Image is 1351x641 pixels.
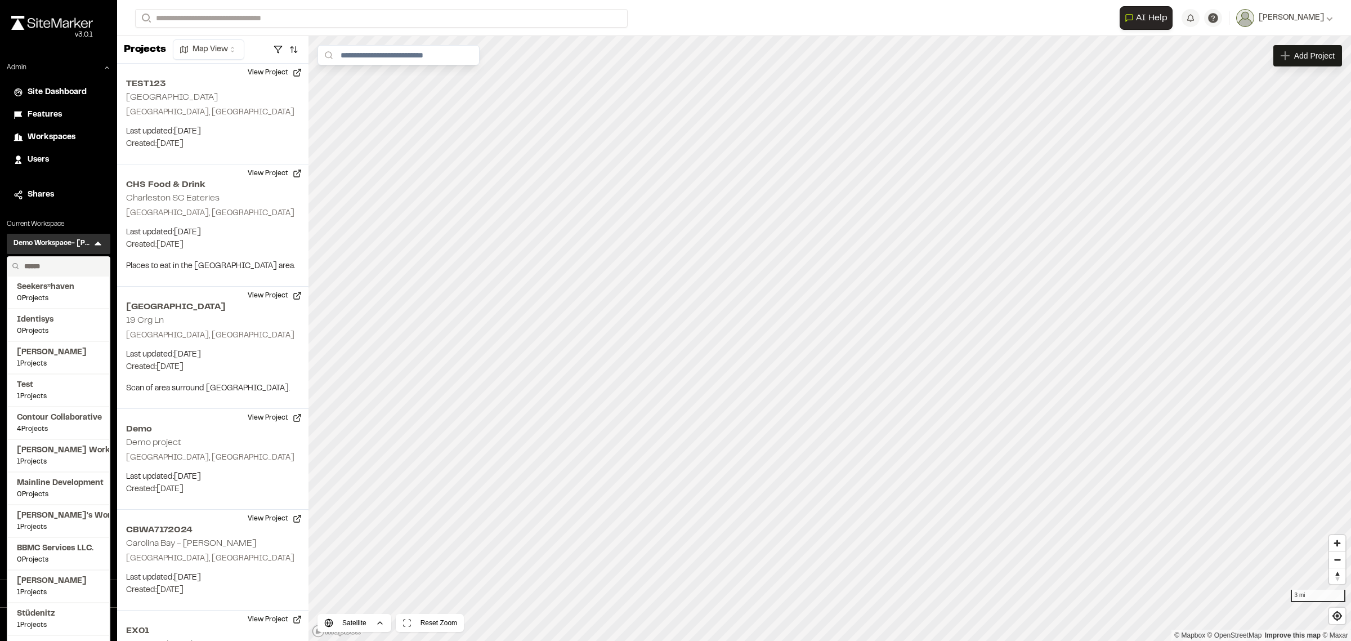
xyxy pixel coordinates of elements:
button: View Project [241,287,308,305]
span: Test [17,379,100,391]
button: View Project [241,611,308,629]
p: Created: [DATE] [126,239,299,251]
a: Mapbox [1174,631,1205,639]
span: BBMC Services LLC. [17,542,100,555]
a: Users [14,154,104,166]
span: Identisys [17,314,100,326]
h2: Demo [126,422,299,436]
img: User [1236,9,1254,27]
a: Stüdenitz1Projects [17,608,100,630]
a: Workspaces [14,131,104,144]
p: Last updated: [DATE] [126,126,299,138]
a: Test1Projects [17,379,100,402]
p: Last updated: [DATE] [126,226,299,239]
button: View Project [241,510,308,528]
span: 1 Projects [17,620,100,630]
span: [PERSON_NAME] [17,575,100,587]
span: 1 Projects [17,359,100,369]
a: Site Dashboard [14,86,104,99]
h2: CBWA7172024 [126,523,299,537]
span: [PERSON_NAME]'s Workspace [17,510,100,522]
a: BBMC Services LLC.0Projects [17,542,100,565]
div: Oh geez...please don't... [11,30,93,40]
span: 1 Projects [17,391,100,402]
button: Search [135,9,155,28]
span: 1 Projects [17,522,100,532]
span: 0 Projects [17,489,100,500]
span: Shares [28,189,54,201]
h2: [GEOGRAPHIC_DATA] [126,94,218,101]
span: 0 Projects [17,555,100,565]
span: 4 Projects [17,424,100,434]
a: Seekers’’haven0Projects [17,281,100,304]
p: [GEOGRAPHIC_DATA], [GEOGRAPHIC_DATA] [126,106,299,119]
p: Created: [DATE] [126,483,299,496]
button: View Project [241,409,308,427]
a: Mapbox logo [312,625,361,638]
button: Find my location [1329,608,1345,624]
p: Admin [7,63,26,73]
p: [GEOGRAPHIC_DATA], [GEOGRAPHIC_DATA] [126,207,299,220]
a: Map feedback [1265,631,1321,639]
p: Last updated: [DATE] [126,572,299,584]
a: OpenStreetMap [1207,631,1262,639]
a: Contour Collaborative4Projects [17,412,100,434]
span: Stüdenitz [17,608,100,620]
a: Shares [14,189,104,201]
a: Mainline Development0Projects [17,477,100,500]
h2: Demo project [126,439,181,447]
button: View Project [241,164,308,182]
p: Projects [124,42,166,57]
img: rebrand.png [11,16,93,30]
span: 1 Projects [17,457,100,467]
span: Reset bearing to north [1329,568,1345,584]
span: Features [28,109,62,121]
h2: TEST123 [126,77,299,91]
button: Zoom out [1329,551,1345,568]
button: Reset bearing to north [1329,568,1345,584]
span: Contour Collaborative [17,412,100,424]
a: Identisys0Projects [17,314,100,336]
p: Last updated: [DATE] [126,471,299,483]
button: Open AI Assistant [1120,6,1173,30]
a: [PERSON_NAME]1Projects [17,346,100,369]
button: Reset Zoom [396,614,464,632]
h2: CHS Food & Drink [126,178,299,192]
span: [PERSON_NAME] [1259,12,1324,24]
a: [PERSON_NAME] Workspace1Projects [17,444,100,467]
p: [GEOGRAPHIC_DATA], [GEOGRAPHIC_DATA] [126,452,299,464]
span: 0 Projects [17,326,100,336]
a: [PERSON_NAME]1Projects [17,575,100,598]
a: [PERSON_NAME]'s Workspace1Projects [17,510,100,532]
p: [GEOGRAPHIC_DATA], [GEOGRAPHIC_DATA] [126,330,299,342]
span: [PERSON_NAME] Workspace [17,444,100,457]
h2: Charleston SC Eateries [126,194,220,202]
span: Workspaces [28,131,75,144]
p: Created: [DATE] [126,584,299,597]
h2: 19 Crg Ln [126,317,164,324]
p: Last updated: [DATE] [126,349,299,361]
button: View Project [241,64,308,82]
p: Scan of area surround [GEOGRAPHIC_DATA]. [126,382,299,395]
span: [PERSON_NAME] [17,346,100,359]
p: Current Workspace [7,219,110,229]
button: Zoom in [1329,535,1345,551]
span: Add Project [1294,50,1335,61]
button: Satellite [317,614,391,632]
h2: Carolina Bay - [PERSON_NAME] [126,540,256,547]
span: Site Dashboard [28,86,87,99]
a: Maxar [1322,631,1348,639]
h3: Demo Workspace- [PERSON_NAME] [14,238,92,250]
div: Open AI Assistant [1120,6,1177,30]
p: Places to eat in the [GEOGRAPHIC_DATA] area. [126,260,299,273]
p: Created: [DATE] [126,361,299,373]
div: 3 mi [1291,590,1345,602]
span: 1 Projects [17,587,100,598]
p: Created: [DATE] [126,138,299,150]
a: Features [14,109,104,121]
span: Seekers’’haven [17,281,100,293]
span: Zoom out [1329,552,1345,568]
span: 0 Projects [17,293,100,304]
